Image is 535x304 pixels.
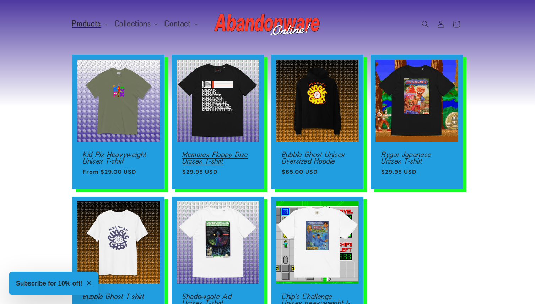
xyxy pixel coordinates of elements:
a: Abandonware [212,7,324,41]
a: Memorex Floppy Disc Unisex T-shirt [182,151,253,164]
span: Collections [115,21,151,27]
summary: Products [68,16,111,31]
a: Kid Pix Heavyweight Unisex T-shirt [83,151,154,164]
a: Rygar Japanese Unisex T-shirt [381,151,452,164]
summary: Search [417,16,433,32]
a: Bubble Ghost Unisex Oversized Hoodie [282,151,353,164]
img: Abandonware [214,10,321,38]
summary: Collections [111,16,161,31]
span: Products [72,21,101,27]
span: Contact [165,21,191,27]
summary: Contact [161,16,200,31]
a: Bubble Ghost T-shirt [83,293,154,300]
